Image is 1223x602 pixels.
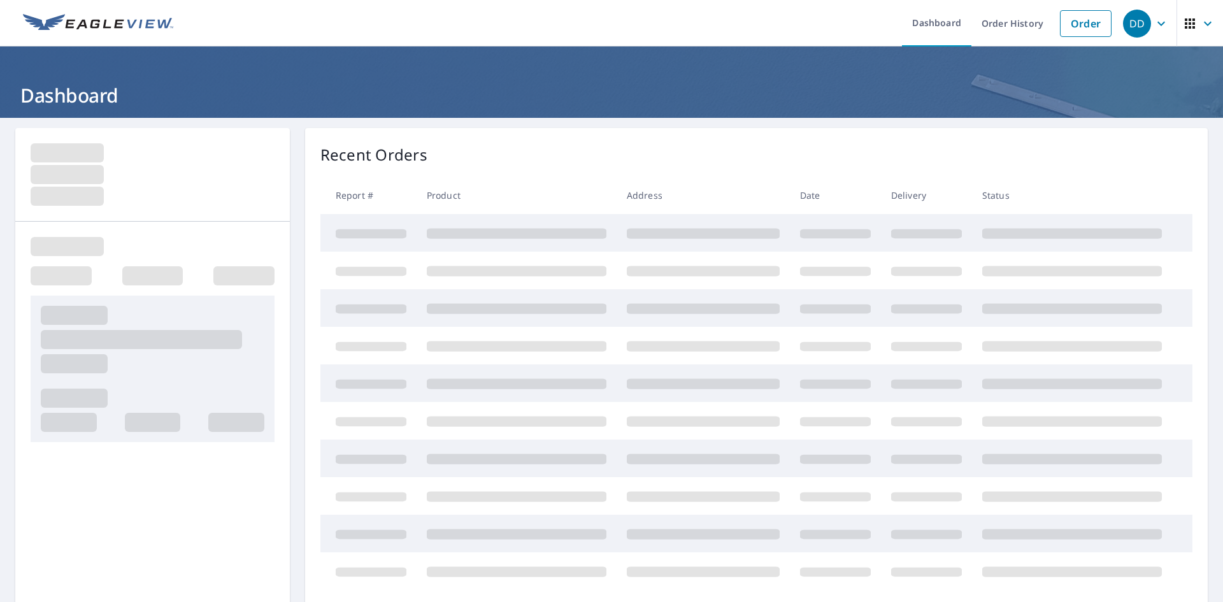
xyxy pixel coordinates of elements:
th: Address [617,176,790,214]
th: Product [417,176,617,214]
th: Date [790,176,881,214]
th: Status [972,176,1172,214]
div: DD [1123,10,1151,38]
p: Recent Orders [320,143,427,166]
th: Report # [320,176,417,214]
a: Order [1060,10,1112,37]
h1: Dashboard [15,82,1208,108]
th: Delivery [881,176,972,214]
img: EV Logo [23,14,173,33]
